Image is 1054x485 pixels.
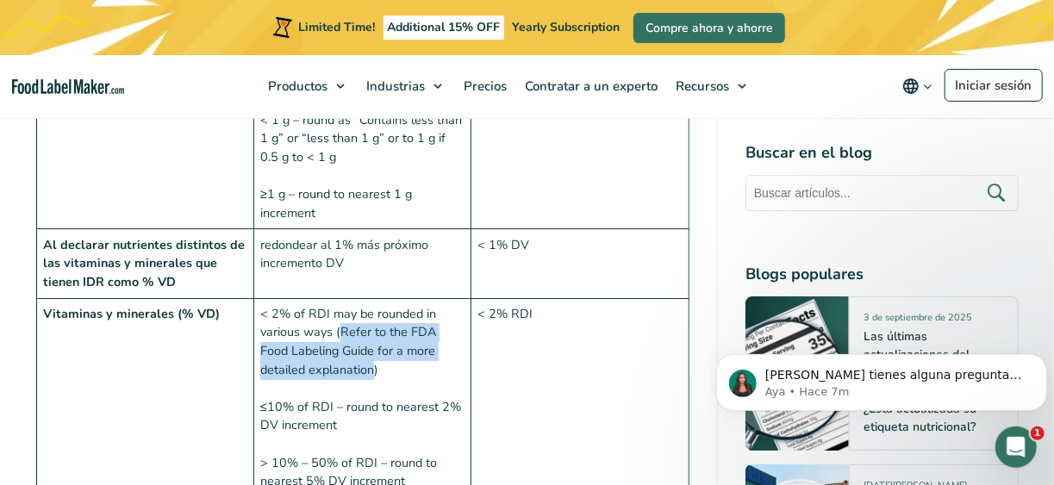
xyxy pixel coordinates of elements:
td: < 1 g [471,67,689,229]
span: Recursos [670,78,731,95]
span: 3 de septiembre de 2025 [864,311,972,331]
span: Limited Time! [298,19,376,35]
td: redondear al 1% más próximo incremento DV [253,229,471,298]
a: Contratar a un experto [516,55,663,117]
a: Food Label Maker homepage [12,79,124,94]
a: Industrias [358,55,451,117]
button: Change language [890,69,945,103]
h4: Buscar en el blog [745,141,1019,165]
span: Additional 15% OFF [384,16,505,40]
a: Compre ahora y ahorre [633,13,785,43]
a: Productos [259,55,353,117]
strong: Vitaminas y minerales (% VD) [43,305,220,322]
a: Iniciar sesión [945,69,1043,102]
h4: Blogs populares [745,263,1019,286]
span: Industrias [361,78,427,95]
td: < 0.5 g – round as 0 < 1 g – round as “Contains less than 1 g” or “less than 1 g” or to 1 g if 0.... [253,67,471,229]
span: Productos [263,78,329,95]
span: Precios [458,78,508,95]
iframe: Intercom notifications mensaje [709,318,1054,438]
a: Recursos [667,55,755,117]
strong: Al declarar nutrientes distintos de las vitaminas y minerales que tienen IDR como % VD [43,236,245,290]
iframe: Intercom live chat [995,426,1037,468]
span: Contratar a un experto [520,78,659,95]
span: 1 [1031,426,1045,440]
td: < 1% DV [471,229,689,298]
a: Precios [455,55,512,117]
span: Yearly Subscription [512,19,620,35]
input: Buscar artículos... [745,175,1019,211]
